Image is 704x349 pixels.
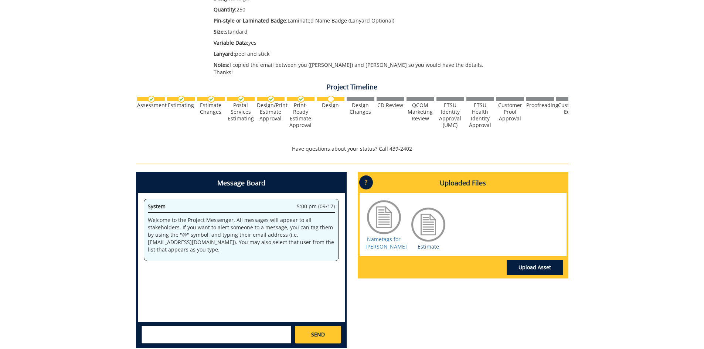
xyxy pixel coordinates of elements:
a: Nametags for [PERSON_NAME] [365,236,407,250]
div: Customer Edits [556,102,584,115]
span: Size: [214,28,225,35]
div: Design Changes [347,102,374,115]
p: yes [214,39,503,47]
p: I copied the email between you ([PERSON_NAME]) and [PERSON_NAME] so you would have the details. T... [214,61,503,76]
span: Variable Data: [214,39,248,46]
img: checkmark [268,96,275,103]
p: Have questions about your status? Call 439-2402 [136,145,568,153]
div: QCOM Marketing Review [407,102,434,122]
img: no [327,96,334,103]
p: ? [359,175,373,189]
div: CD Review [377,102,404,109]
div: ETSU Identity Approval (UMC) [436,102,464,129]
img: checkmark [208,96,215,103]
span: Notes: [214,61,229,68]
p: Welcome to the Project Messenger. All messages will appear to all stakeholders. If you want to al... [148,216,335,253]
span: Pin-style or Laminated Badge: [214,17,288,24]
img: checkmark [297,96,305,103]
h4: Message Board [138,174,345,193]
div: Design [317,102,344,109]
div: Assessment [137,102,165,109]
div: Postal Services Estimating [227,102,255,122]
h4: Project Timeline [136,83,568,91]
span: System [148,203,166,210]
a: SEND [295,326,341,343]
div: ETSU Health Identity Approval [466,102,494,129]
div: Print-Ready Estimate Approval [287,102,314,129]
textarea: messageToSend [142,326,291,343]
p: peel and stick [214,50,503,58]
img: checkmark [238,96,245,103]
span: Quantity: [214,6,237,13]
span: 5:00 pm (09/17) [297,203,335,210]
span: SEND [311,331,325,338]
span: Lanyard: [214,50,235,57]
div: Customer Proof Approval [496,102,524,122]
div: Estimate Changes [197,102,225,115]
div: Estimating [167,102,195,109]
div: Proofreading [526,102,554,109]
img: checkmark [178,96,185,103]
h4: Uploaded Files [360,174,567,193]
a: Upload Asset [507,260,563,275]
img: checkmark [148,96,155,103]
div: Design/Print Estimate Approval [257,102,285,122]
p: standard [214,28,503,35]
a: Estimate [418,243,439,250]
p: 250 [214,6,503,13]
p: Laminated Name Badge (Lanyard Optional) [214,17,503,24]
